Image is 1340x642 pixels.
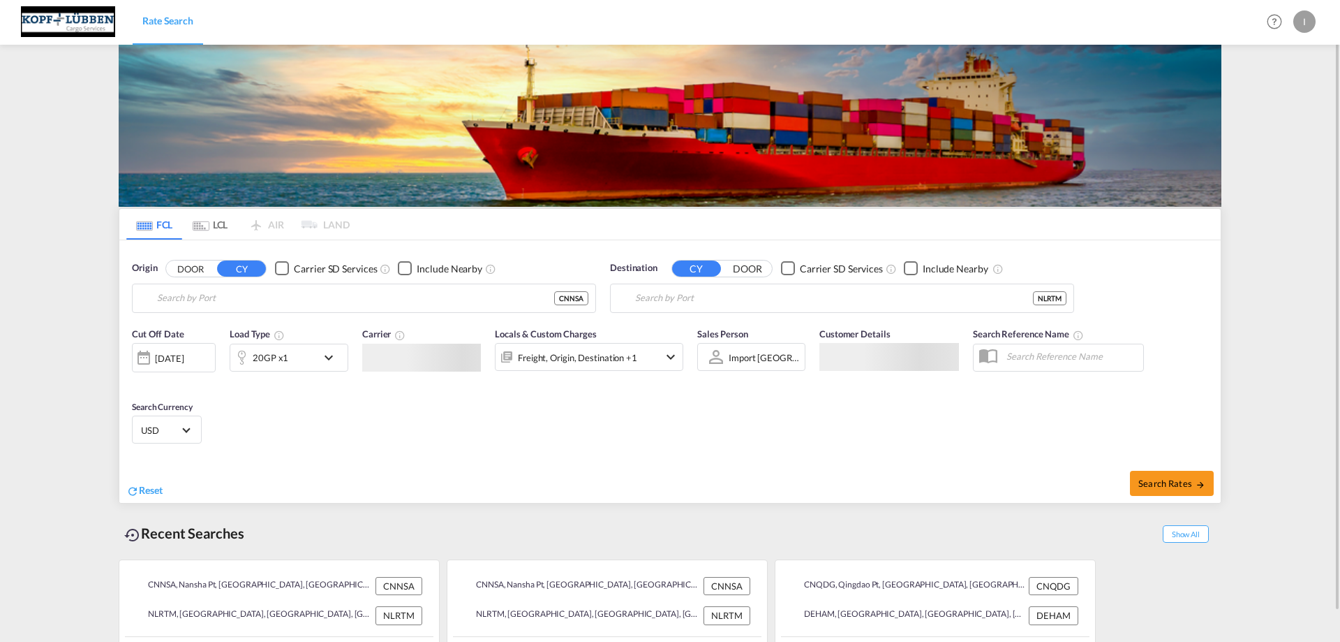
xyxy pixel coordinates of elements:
span: Sales Person [697,328,748,340]
div: NLRTM, Rotterdam, Netherlands, Western Europe, Europe [136,606,372,625]
md-icon: Unchecked: Search for CY (Container Yard) services for all selected carriers.Checked : Search for... [380,263,391,275]
div: Carrier SD Services [294,262,377,276]
div: 20GP x1icon-chevron-down [230,344,348,372]
button: CY [217,261,266,277]
md-tab-item: LCL [182,209,238,240]
div: Help [1263,10,1293,35]
div: [DATE] [132,343,216,372]
div: CNNSA, Nansha Pt, China, Greater China & Far East Asia, Asia Pacific [136,577,372,595]
input: Search by Port [157,288,554,309]
md-icon: icon-chevron-down [320,349,344,366]
button: DOOR [723,261,772,277]
md-input-container: Nansha Pt, CNNSA [133,284,595,312]
div: Include Nearby [923,262,988,276]
div: Freight Origin Destination Factory Stuffing [518,348,637,367]
div: CNNSA [554,291,588,305]
div: Freight Origin Destination Factory Stuffingicon-chevron-down [495,343,683,371]
span: Search Rates [1138,478,1205,489]
img: 25cf3bb0aafc11ee9c4fdbd399af7748.JPG [21,6,115,38]
span: Locals & Custom Charges [495,328,597,340]
span: USD [141,424,180,437]
div: Include Nearby [417,262,482,276]
span: Reset [139,484,163,496]
div: DEHAM [1029,606,1078,625]
span: Origin [132,261,157,275]
div: I [1293,10,1316,33]
input: Search Reference Name [999,346,1143,367]
span: Search Reference Name [973,328,1084,340]
md-checkbox: Checkbox No Ink [904,261,988,276]
md-checkbox: Checkbox No Ink [398,261,482,276]
div: NLRTM [703,606,750,625]
div: icon-refreshReset [126,483,163,499]
div: 20GP x1 [253,348,288,367]
div: DEHAM, Hamburg, Germany, Western Europe, Europe [792,606,1025,625]
button: Search Ratesicon-arrow-right [1130,471,1214,496]
div: CNNSA, Nansha Pt, China, Greater China & Far East Asia, Asia Pacific [464,577,700,595]
md-icon: Unchecked: Search for CY (Container Yard) services for all selected carriers.Checked : Search for... [886,263,897,275]
img: LCL+%26+FCL+BACKGROUND.png [119,45,1221,207]
md-checkbox: Checkbox No Ink [781,261,883,276]
md-icon: icon-information-outline [274,330,285,341]
md-icon: icon-refresh [126,485,139,497]
span: Show All [1163,525,1209,543]
md-select: Select Currency: $ USDUnited States Dollar [140,420,194,440]
span: Customer Details [819,328,890,340]
div: Recent Searches [119,518,250,549]
div: Origin DOOR CY Checkbox No InkUnchecked: Search for CY (Container Yard) services for all selected... [119,240,1221,503]
md-icon: Unchecked: Ignores neighbouring ports when fetching rates.Checked : Includes neighbouring ports w... [485,263,496,275]
span: Destination [610,261,657,275]
md-datepicker: Select [132,371,142,390]
div: Carrier SD Services [800,262,883,276]
div: CNNSA [703,577,750,595]
span: Load Type [230,328,285,340]
div: CNQDG, Qingdao Pt, China, Greater China & Far East Asia, Asia Pacific [792,577,1025,595]
md-icon: The selected Trucker/Carrierwill be displayed in the rate results If the rates are from another f... [394,330,405,341]
div: NLRTM, Rotterdam, Netherlands, Western Europe, Europe [464,606,700,625]
md-tab-item: FCL [126,209,182,240]
span: Help [1263,10,1286,34]
md-input-container: Rotterdam, NLRTM [611,284,1073,312]
div: NLRTM [1033,291,1066,305]
md-select: Sales Person: Import Bremen [727,347,801,367]
div: NLRTM [375,606,422,625]
md-icon: icon-chevron-down [662,349,679,365]
span: Carrier [362,328,405,340]
md-icon: icon-backup-restore [124,527,141,543]
div: Import [GEOGRAPHIC_DATA] [729,352,849,363]
button: DOOR [166,261,215,277]
md-pagination-wrapper: Use the left and right arrow keys to navigate between tabs [126,209,350,240]
md-icon: Unchecked: Ignores neighbouring ports when fetching rates.Checked : Includes neighbouring ports w... [992,263,1004,275]
span: Cut Off Date [132,328,184,340]
div: CNNSA [375,577,422,595]
input: Search by Port [635,288,1033,309]
button: CY [672,261,721,277]
md-icon: Your search will be saved by the below given name [1073,330,1084,341]
md-icon: icon-arrow-right [1196,480,1205,490]
span: Rate Search [142,15,193,27]
span: Search Currency [132,402,193,412]
div: [DATE] [155,352,184,365]
div: CNQDG [1029,577,1078,595]
md-checkbox: Checkbox No Ink [275,261,377,276]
